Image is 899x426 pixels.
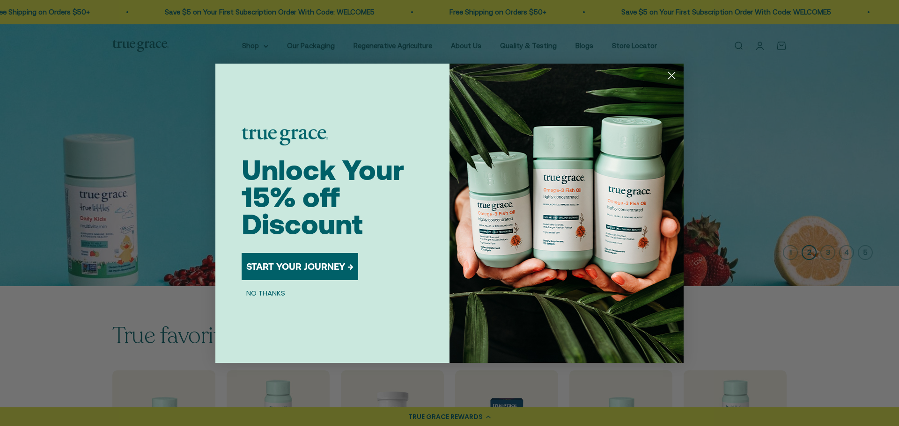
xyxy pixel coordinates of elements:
[663,67,680,84] button: Close dialog
[242,154,404,240] span: Unlock Your 15% off Discount
[242,288,290,299] button: NO THANKS
[242,128,328,145] img: logo placeholder
[242,253,358,280] button: START YOUR JOURNEY →
[449,64,684,363] img: 098727d5-50f8-4f9b-9554-844bb8da1403.jpeg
